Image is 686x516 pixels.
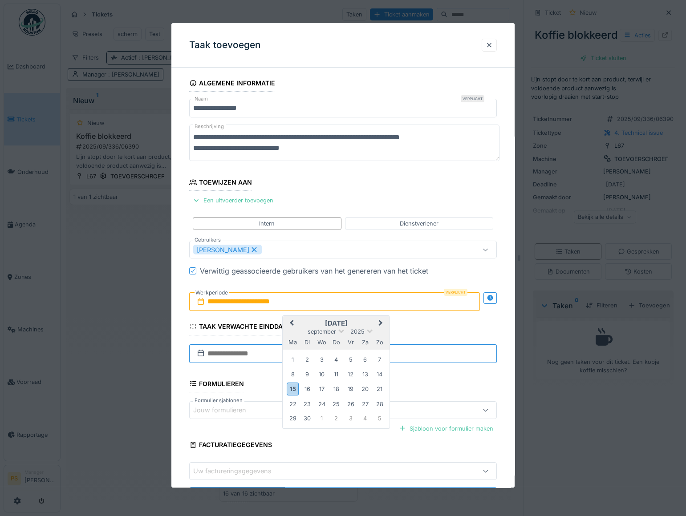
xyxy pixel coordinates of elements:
[316,398,328,410] div: Choose woensdag 24 september 2025
[359,368,371,380] div: Choose zaterdag 13 september 2025
[287,336,299,348] div: maandag
[345,368,357,380] div: Choose vrijdag 12 september 2025
[345,398,357,410] div: Choose vrijdag 26 september 2025
[373,336,386,348] div: zondag
[374,317,389,331] button: Next Month
[301,336,313,348] div: dinsdag
[189,77,275,92] div: Algemene informatie
[301,412,313,424] div: Choose dinsdag 30 september 2025
[373,398,386,410] div: Choose zondag 28 september 2025
[359,398,371,410] div: Choose zaterdag 27 september 2025
[189,377,244,392] div: Formulieren
[193,95,210,103] label: Naam
[373,354,386,366] div: Choose zondag 7 september 2025
[316,368,328,380] div: Choose woensdag 10 september 2025
[301,398,313,410] div: Choose dinsdag 23 september 2025
[287,354,299,366] div: Choose maandag 1 september 2025
[330,368,342,380] div: Choose donderdag 11 september 2025
[301,368,313,380] div: Choose dinsdag 9 september 2025
[193,245,262,255] div: [PERSON_NAME]
[189,320,296,335] div: Taak verwachte einddatum
[345,383,357,395] div: Choose vrijdag 19 september 2025
[287,412,299,424] div: Choose maandag 29 september 2025
[259,219,275,228] div: Intern
[193,466,284,476] div: Uw factureringsgegevens
[189,176,252,191] div: Toewijzen aan
[359,383,371,395] div: Choose zaterdag 20 september 2025
[461,95,484,102] div: Verplicht
[359,354,371,366] div: Choose zaterdag 6 september 2025
[395,423,497,435] div: Sjabloon voor formulier maken
[193,405,259,415] div: Jouw formulieren
[301,383,313,395] div: Choose dinsdag 16 september 2025
[301,354,313,366] div: Choose dinsdag 2 september 2025
[373,412,386,424] div: Choose zondag 5 oktober 2025
[286,353,387,426] div: Month september, 2025
[345,336,357,348] div: vrijdag
[195,288,229,298] label: Werkperiode
[373,368,386,380] div: Choose zondag 14 september 2025
[284,317,298,331] button: Previous Month
[189,194,277,206] div: Een uitvoerder toevoegen
[330,412,342,424] div: Choose donderdag 2 oktober 2025
[193,121,226,132] label: Beschrijving
[287,368,299,380] div: Choose maandag 8 september 2025
[316,412,328,424] div: Choose woensdag 1 oktober 2025
[350,328,365,335] span: 2025
[400,219,438,228] div: Dienstverlener
[287,398,299,410] div: Choose maandag 22 september 2025
[189,40,261,51] h3: Taak toevoegen
[189,438,272,453] div: Facturatiegegevens
[330,398,342,410] div: Choose donderdag 25 september 2025
[316,383,328,395] div: Choose woensdag 17 september 2025
[193,397,244,404] label: Formulier sjablonen
[373,383,386,395] div: Choose zondag 21 september 2025
[287,383,299,395] div: Choose maandag 15 september 2025
[308,328,336,335] span: september
[200,266,428,277] div: Verwittig geassocieerde gebruikers van het genereren van het ticket
[359,412,371,424] div: Choose zaterdag 4 oktober 2025
[330,383,342,395] div: Choose donderdag 18 september 2025
[345,412,357,424] div: Choose vrijdag 3 oktober 2025
[193,237,223,244] label: Gebruikers
[283,320,390,328] h2: [DATE]
[330,336,342,348] div: donderdag
[359,336,371,348] div: zaterdag
[316,354,328,366] div: Choose woensdag 3 september 2025
[444,289,467,296] div: Verplicht
[345,354,357,366] div: Choose vrijdag 5 september 2025
[316,336,328,348] div: woensdag
[330,354,342,366] div: Choose donderdag 4 september 2025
